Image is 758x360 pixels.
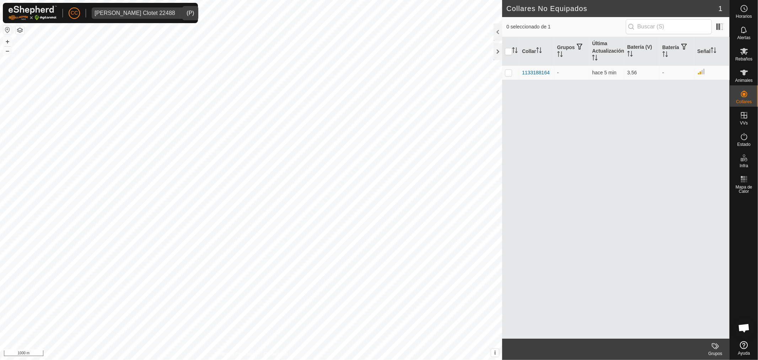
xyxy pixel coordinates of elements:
span: VVs [740,121,748,125]
a: Contáctenos [264,351,288,357]
button: + [3,37,12,46]
td: 3.56 [624,65,660,80]
button: – [3,47,12,55]
th: Batería [660,37,695,66]
span: Mapa de Calor [732,185,756,194]
div: Grupos [701,350,730,357]
h2: Collares No Equipados [506,4,719,13]
p-sorticon: Activar para ordenar [662,52,668,58]
button: Capas del Mapa [16,26,24,35]
th: Señal [694,37,730,66]
img: Logo Gallagher [9,6,57,20]
div: 1133188164 [522,69,550,76]
p-sorticon: Activar para ordenar [512,48,518,54]
button: i [491,349,499,357]
td: - [554,65,590,80]
span: Infra [740,164,748,168]
p-sorticon: Activar para ordenar [627,52,633,58]
div: [PERSON_NAME] Clotet 22488 [95,10,175,16]
span: Ayuda [738,351,750,355]
span: Alertas [737,36,751,40]
span: 1 [719,3,722,14]
div: dropdown trigger [178,7,192,19]
span: CC [71,9,78,17]
span: 0 seleccionado de 1 [506,23,626,31]
p-sorticon: Activar para ordenar [536,48,542,54]
span: Collares [736,100,752,104]
input: Buscar (S) [626,19,712,34]
span: 16 sept 2025, 15:57 [592,70,616,75]
a: Ayuda [730,338,758,358]
span: Horarios [736,14,752,18]
button: Restablecer Mapa [3,26,12,34]
span: Animales [735,78,753,83]
th: Batería (V) [624,37,660,66]
span: Rebaños [735,57,752,61]
div: Chat abierto [733,317,755,339]
th: Collar [519,37,554,66]
p-sorticon: Activar para ordenar [557,52,563,58]
th: Última Actualización [589,37,624,66]
img: Intensidad de Señal [697,67,706,76]
td: - [660,65,695,80]
span: i [494,350,496,356]
th: Grupos [554,37,590,66]
p-sorticon: Activar para ordenar [711,48,716,54]
span: Pedro Orrions Clotet 22488 [92,7,178,19]
p-sorticon: Activar para ordenar [592,56,598,62]
span: Estado [737,142,751,147]
a: Política de Privacidad [214,351,255,357]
